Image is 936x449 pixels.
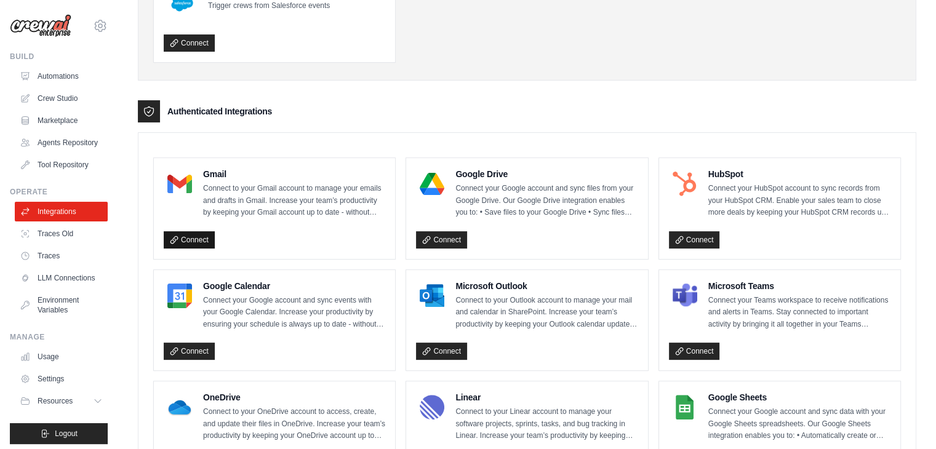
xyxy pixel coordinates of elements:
a: Connect [164,343,215,360]
img: Gmail Logo [167,172,192,196]
a: Connect [416,231,467,248]
a: Connect [164,34,215,52]
p: Connect your Google account and sync files from your Google Drive. Our Google Drive integration e... [455,183,638,219]
a: Connect [669,231,720,248]
img: Microsoft Outlook Logo [420,284,444,308]
h3: Authenticated Integrations [167,105,272,117]
span: Logout [55,429,78,439]
p: Connect to your Gmail account to manage your emails and drafts in Gmail. Increase your team’s pro... [203,183,385,219]
a: Tool Repository [15,155,108,175]
p: Connect to your Linear account to manage your software projects, sprints, tasks, and bug tracking... [455,406,638,442]
h4: Microsoft Outlook [455,280,638,292]
img: Google Drive Logo [420,172,444,196]
p: Connect your Teams workspace to receive notifications and alerts in Teams. Stay connected to impo... [708,295,890,331]
a: Traces Old [15,224,108,244]
img: Google Sheets Logo [673,395,697,419]
a: Integrations [15,202,108,221]
img: OneDrive Logo [167,395,192,419]
div: Manage [10,332,108,342]
img: Linear Logo [420,395,444,419]
img: Google Calendar Logo [167,284,192,308]
h4: Google Calendar [203,280,385,292]
button: Resources [15,391,108,411]
a: Settings [15,369,108,389]
h4: Google Sheets [708,391,890,403]
div: Build [10,52,108,62]
p: Connect your Google account and sync data with your Google Sheets spreadsheets. Our Google Sheets... [708,406,890,442]
a: Environment Variables [15,290,108,320]
iframe: Chat Widget [874,390,936,449]
span: Resources [38,396,73,406]
p: Connect to your Outlook account to manage your mail and calendar in SharePoint. Increase your tea... [455,295,638,331]
a: Crew Studio [15,89,108,108]
a: Connect [416,343,467,360]
p: Connect your HubSpot account to sync records from your HubSpot CRM. Enable your sales team to clo... [708,183,890,219]
a: Usage [15,347,108,367]
a: Marketplace [15,111,108,130]
img: Microsoft Teams Logo [673,284,697,308]
img: HubSpot Logo [673,172,697,196]
img: Logo [10,14,71,38]
h4: Gmail [203,168,385,180]
a: Traces [15,246,108,266]
a: Agents Repository [15,133,108,153]
a: LLM Connections [15,268,108,288]
a: Connect [669,343,720,360]
p: Connect to your OneDrive account to access, create, and update their files in OneDrive. Increase ... [203,406,385,442]
a: Connect [164,231,215,248]
p: Connect your Google account and sync events with your Google Calendar. Increase your productivity... [203,295,385,331]
button: Logout [10,423,108,444]
h4: Linear [455,391,638,403]
div: Operate [10,187,108,197]
h4: OneDrive [203,391,385,403]
h4: Microsoft Teams [708,280,890,292]
a: Automations [15,66,108,86]
h4: Google Drive [455,168,638,180]
h4: HubSpot [708,168,890,180]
